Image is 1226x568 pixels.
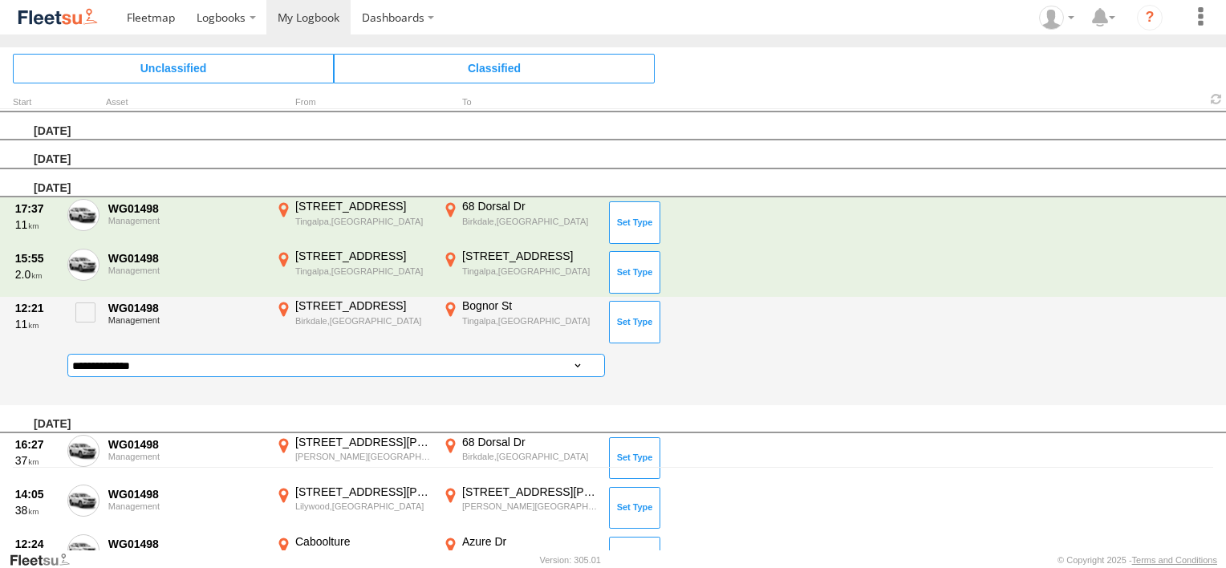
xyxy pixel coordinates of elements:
[462,315,598,327] div: Tingalpa,[GEOGRAPHIC_DATA]
[16,6,99,28] img: fleetsu-logo-horizontal.svg
[15,217,59,232] div: 11
[462,501,598,512] div: [PERSON_NAME][GEOGRAPHIC_DATA][PERSON_NAME],[GEOGRAPHIC_DATA]
[15,267,59,282] div: 2.0
[462,485,598,499] div: [STREET_ADDRESS][PERSON_NAME]
[108,251,264,266] div: WG01498
[462,266,598,277] div: Tingalpa,[GEOGRAPHIC_DATA]
[15,301,59,315] div: 12:21
[440,435,600,481] label: Click to View Event Location
[273,298,433,345] label: Click to View Event Location
[462,534,598,549] div: Azure Dr
[440,249,600,295] label: Click to View Event Location
[440,99,600,107] div: To
[295,501,431,512] div: Lilywood,[GEOGRAPHIC_DATA]
[609,437,660,479] button: Click to Set
[106,99,266,107] div: Asset
[1137,5,1163,30] i: ?
[609,201,660,243] button: Click to Set
[108,487,264,501] div: WG01498
[609,301,660,343] button: Click to Set
[108,266,264,275] div: Management
[295,315,431,327] div: Birkdale,[GEOGRAPHIC_DATA]
[462,435,598,449] div: 68 Dorsal Dr
[295,435,431,449] div: [STREET_ADDRESS][PERSON_NAME]
[15,453,59,468] div: 37
[13,54,334,83] span: Click to view Unclassified Trips
[540,555,601,565] div: Version: 305.01
[15,487,59,501] div: 14:05
[273,199,433,245] label: Click to View Event Location
[15,503,59,517] div: 38
[9,552,83,568] a: Visit our Website
[295,216,431,227] div: Tingalpa,[GEOGRAPHIC_DATA]
[108,537,264,551] div: WG01498
[295,451,431,462] div: [PERSON_NAME][GEOGRAPHIC_DATA][PERSON_NAME],[GEOGRAPHIC_DATA]
[15,537,59,551] div: 12:24
[273,435,433,481] label: Click to View Event Location
[273,485,433,531] label: Click to View Event Location
[1058,555,1217,565] div: © Copyright 2025 -
[295,485,431,499] div: [STREET_ADDRESS][PERSON_NAME]
[108,201,264,216] div: WG01498
[15,201,59,216] div: 17:37
[1132,555,1217,565] a: Terms and Conditions
[462,249,598,263] div: [STREET_ADDRESS]
[609,487,660,529] button: Click to Set
[108,452,264,461] div: Management
[609,251,660,293] button: Click to Set
[108,437,264,452] div: WG01498
[440,485,600,531] label: Click to View Event Location
[462,199,598,213] div: 68 Dorsal Dr
[295,249,431,263] div: [STREET_ADDRESS]
[462,298,598,313] div: Bognor St
[295,199,431,213] div: [STREET_ADDRESS]
[295,266,431,277] div: Tingalpa,[GEOGRAPHIC_DATA]
[13,99,61,107] div: Click to Sort
[108,501,264,511] div: Management
[273,99,433,107] div: From
[440,298,600,345] label: Click to View Event Location
[15,437,59,452] div: 16:27
[1033,6,1080,30] div: Darren Wakley
[462,451,598,462] div: Birkdale,[GEOGRAPHIC_DATA]
[108,315,264,325] div: Management
[108,301,264,315] div: WG01498
[295,534,431,549] div: Caboolture
[1207,91,1226,107] span: Refresh
[15,251,59,266] div: 15:55
[295,298,431,313] div: [STREET_ADDRESS]
[273,249,433,295] label: Click to View Event Location
[462,216,598,227] div: Birkdale,[GEOGRAPHIC_DATA]
[108,216,264,225] div: Management
[440,199,600,245] label: Click to View Event Location
[334,54,655,83] span: Click to view Classified Trips
[15,317,59,331] div: 11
